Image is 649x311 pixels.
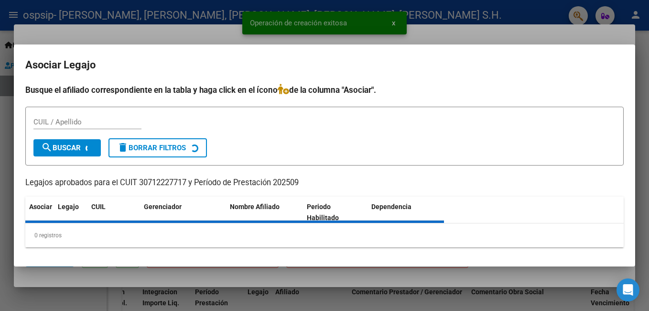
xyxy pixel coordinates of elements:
datatable-header-cell: Nombre Afiliado [226,197,303,228]
p: Legajos aprobados para el CUIT 30712227717 y Período de Prestación 202509 [25,177,624,189]
mat-icon: delete [117,142,129,153]
div: 0 registros [25,223,624,247]
datatable-header-cell: Dependencia [368,197,444,228]
datatable-header-cell: Legajo [54,197,87,228]
button: Borrar Filtros [108,138,207,157]
datatable-header-cell: Asociar [25,197,54,228]
button: Buscar [33,139,101,156]
span: Buscar [41,144,81,152]
datatable-header-cell: Periodo Habilitado [303,197,368,228]
datatable-header-cell: CUIL [87,197,140,228]
h4: Busque el afiliado correspondiente en la tabla y haga click en el ícono de la columna "Asociar". [25,84,624,96]
span: CUIL [91,203,106,211]
span: Nombre Afiliado [230,203,280,211]
div: Open Intercom Messenger [617,278,639,301]
span: Borrar Filtros [117,144,186,152]
mat-icon: search [41,142,53,153]
span: Asociar [29,203,52,211]
span: Dependencia [371,203,411,211]
datatable-header-cell: Gerenciador [140,197,226,228]
h2: Asociar Legajo [25,56,624,74]
span: Gerenciador [144,203,182,211]
span: Legajo [58,203,79,211]
span: Periodo Habilitado [307,203,339,222]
